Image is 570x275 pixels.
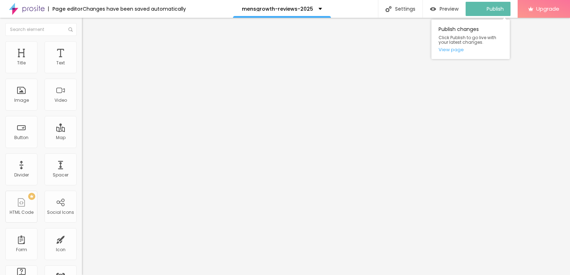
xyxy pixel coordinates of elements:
[47,210,74,215] div: Social Icons
[242,6,313,11] p: mensgrowth-reviews-2025
[56,135,66,140] div: Map
[48,6,83,11] div: Page editor
[68,27,73,32] img: Icone
[5,23,77,36] input: Search element
[82,18,570,275] iframe: Editor
[423,2,466,16] button: Preview
[14,135,28,140] div: Button
[439,47,503,52] a: View page
[17,60,26,65] div: Title
[440,6,458,12] span: Preview
[55,98,67,103] div: Video
[56,247,66,252] div: Icon
[536,6,559,12] span: Upgrade
[487,6,504,12] span: Publish
[16,247,27,252] div: Form
[466,2,511,16] button: Publish
[431,20,510,59] div: Publish changes
[14,173,29,178] div: Divider
[385,6,392,12] img: Icone
[56,60,65,65] div: Text
[10,210,33,215] div: HTML Code
[439,35,503,44] span: Click Publish to go live with your latest changes.
[83,6,186,11] div: Changes have been saved automatically
[14,98,29,103] div: Image
[430,6,436,12] img: view-1.svg
[53,173,68,178] div: Spacer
